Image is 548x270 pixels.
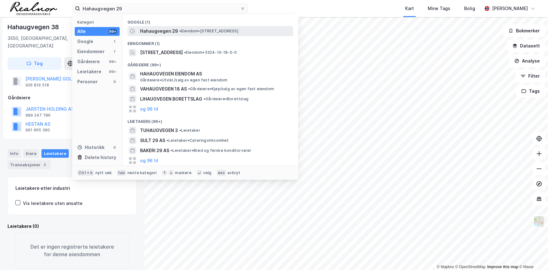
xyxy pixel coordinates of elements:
span: SULT 29 AS [140,137,165,144]
span: [STREET_ADDRESS] [140,49,183,56]
div: Leietakere [77,68,101,75]
div: Eiendommer (1) [122,36,298,47]
div: neste kategori [128,170,157,175]
span: • [171,148,172,153]
div: 3550, [GEOGRAPHIC_DATA], [GEOGRAPHIC_DATA] [8,35,114,50]
span: Leietaker [179,128,200,133]
div: Mine Tags [428,5,450,12]
div: Eiendommer [77,48,105,55]
div: 0 [112,145,117,150]
div: Kontrollprogram for chat [517,240,548,270]
div: 99+ [108,69,117,74]
div: 989 247 786 [25,113,51,118]
iframe: Chat Widget [517,240,548,270]
div: markere [175,170,192,175]
span: • [166,138,168,143]
div: velg [203,170,212,175]
span: Gårdeiere • Borettslag [203,96,248,102]
span: VAHAUGVEGEN 18 AS [140,85,187,93]
div: Leietakere (0) [8,223,137,230]
div: Hahaugvegen 38 [8,22,60,32]
div: Google (1) [122,15,298,26]
a: Mapbox [437,265,454,269]
div: Google [77,38,93,45]
div: Historikk [77,144,105,151]
span: • [179,29,181,33]
span: Eiendom • 3324-10-18-0-0 [184,50,237,55]
div: Info [8,149,21,157]
div: Gårdeiere [77,58,100,65]
span: Eiendom • [STREET_ADDRESS] [179,29,238,34]
button: Datasett [507,40,545,52]
div: avbryt [227,170,240,175]
div: [PERSON_NAME] [492,5,528,12]
a: Improve this map [487,265,518,269]
div: Ctrl + k [77,170,94,176]
div: Det er ingen registrerte leietakere for denne eiendommen [15,233,129,268]
div: Vis leietakere uten ansatte [23,200,83,207]
div: 0 [112,79,117,84]
div: Delete history [85,154,116,161]
div: Personer [77,78,98,85]
span: Hahaugvegen 29 [140,27,178,35]
div: 99+ [108,29,117,34]
div: Eiere [23,149,39,157]
div: Leietakere [41,149,69,157]
span: Gårdeiere • Utvikl./salg av egen fast eiendom [140,78,228,83]
span: • [184,50,186,55]
div: 2 [42,162,48,168]
span: Gårdeiere • Kjøp/salg av egen fast eiendom [188,86,274,91]
div: tab [117,170,126,176]
span: HAHAUGVEGEN EIENDOM AS [140,70,291,78]
div: Kart [405,5,414,12]
a: OpenStreetMap [455,265,486,269]
button: Tags [516,85,545,97]
div: 1 [112,39,117,44]
input: Søk på adresse, matrikkel, gårdeiere, leietakere eller personer [80,4,240,13]
button: Analyse [509,55,545,67]
span: • [188,86,190,91]
div: Gårdeiere (99+) [122,58,298,69]
div: Leietakere (99+) [122,114,298,125]
div: Kategori [77,20,120,25]
div: Datasett [71,149,95,157]
div: nytt søk [95,170,112,175]
span: TUHAUGVEGEN 3 [140,127,178,134]
img: realnor-logo.934646d98de889bb5806.png [10,2,57,15]
button: og 96 til [140,105,158,113]
div: 99+ [108,59,117,64]
span: • [203,96,205,101]
img: Z [533,216,545,228]
div: Bolig [464,5,475,12]
span: BAKERI 29 AS [140,147,169,154]
div: Transaksjoner [8,160,51,169]
button: Tag [8,57,62,70]
div: 1 [112,49,117,54]
div: esc [217,170,226,176]
span: • [179,128,181,133]
span: LIHAUGVEGEN BORETTSLAG [140,95,202,103]
div: 991 665 390 [25,128,50,133]
button: Filter [515,70,545,82]
span: Leietaker • Cateringvirksomhet [166,138,229,143]
div: Leietakere etter industri [15,185,129,192]
span: Leietaker • Brød og ferske konditorvarer [171,148,252,153]
button: Bokmerker [503,25,545,37]
div: 926 819 518 [25,83,49,88]
div: Gårdeiere [8,94,137,102]
div: Alle [77,28,86,35]
button: og 96 til [140,157,158,164]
